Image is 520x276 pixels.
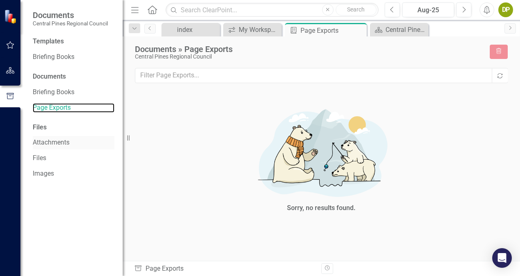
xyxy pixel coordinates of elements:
[225,25,280,35] a: My Workspace
[386,25,426,35] div: Central Pines Regional Council [DATE]-[DATE] Strategic Business Plan Summary
[287,204,356,213] div: Sorry, no results found.
[336,4,377,16] button: Search
[33,88,114,97] a: Briefing Books
[300,25,365,36] div: Page Exports
[134,264,315,274] div: Page Exports
[33,72,114,81] div: Documents
[347,6,365,13] span: Search
[199,102,444,201] img: No results found
[33,37,114,46] div: Templates
[372,25,426,35] a: Central Pines Regional Council [DATE]-[DATE] Strategic Business Plan Summary
[33,169,114,179] a: Images
[135,45,482,54] div: Documents » Page Exports
[33,154,114,163] a: Files
[405,5,451,15] div: Aug-25
[239,25,280,35] div: My Workspace
[164,25,218,35] a: index
[33,52,114,62] a: Briefing Books
[135,54,482,60] div: Central Pines Regional Council
[33,123,114,132] div: Files
[135,68,493,83] input: Filter Page Exports...
[166,3,379,17] input: Search ClearPoint...
[402,2,454,17] button: Aug-25
[33,20,108,27] small: Central Pines Regional Council
[33,138,114,147] a: Attachments
[498,2,513,17] button: DP
[177,25,218,35] div: index
[33,10,108,20] span: Documents
[492,248,512,268] div: Open Intercom Messenger
[4,9,18,24] img: ClearPoint Strategy
[33,103,114,113] a: Page Exports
